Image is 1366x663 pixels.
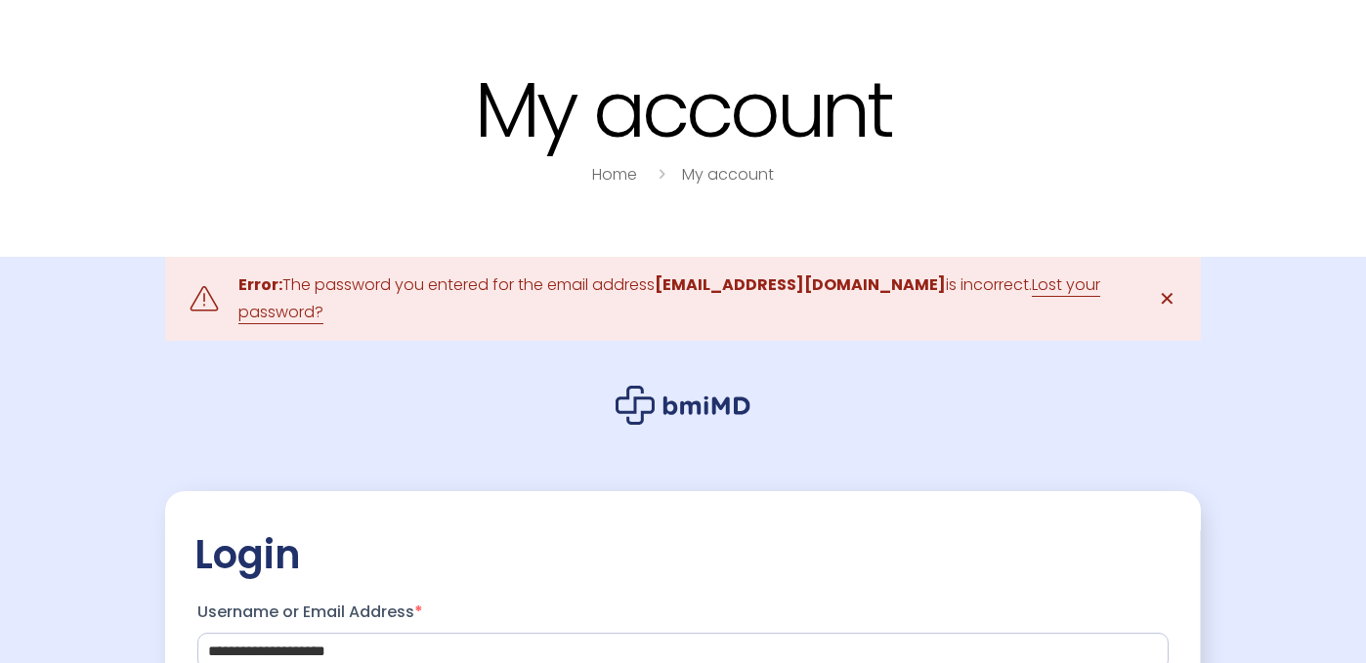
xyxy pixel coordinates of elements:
[592,163,637,186] a: Home
[682,163,774,186] a: My account
[197,597,1169,628] label: Username or Email Address
[238,273,282,296] strong: Error:
[67,68,1299,151] h1: My account
[238,271,1128,326] div: The password you entered for the email address is incorrect.
[651,163,672,186] i: breadcrumbs separator
[194,530,1172,579] h2: Login
[1159,285,1175,312] span: ✕
[655,273,946,296] strong: [EMAIL_ADDRESS][DOMAIN_NAME]
[1147,279,1186,318] a: ✕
